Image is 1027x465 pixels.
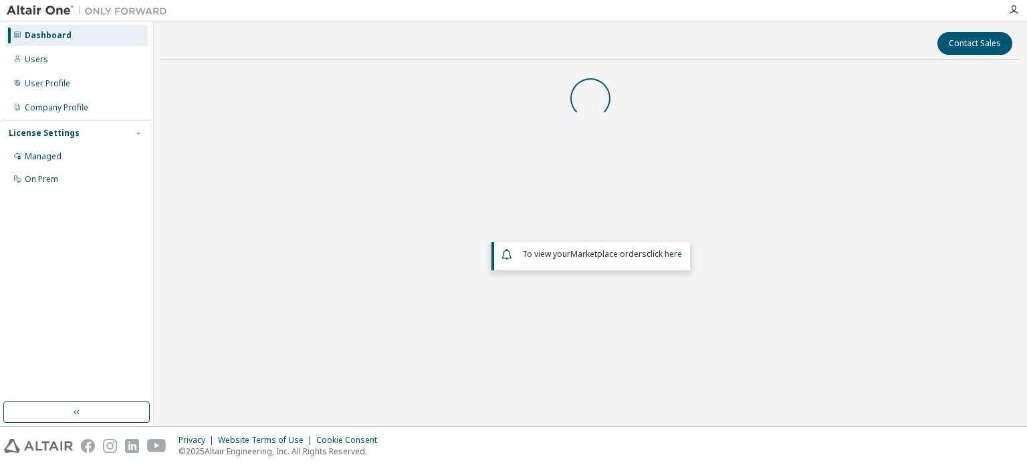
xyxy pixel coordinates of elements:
img: instagram.svg [103,439,117,453]
img: Altair One [7,4,174,17]
img: facebook.svg [81,439,95,453]
span: To view your click [522,248,682,260]
div: Privacy [179,435,218,446]
img: linkedin.svg [125,439,139,453]
div: Users [25,54,48,65]
div: Cookie Consent [316,435,385,446]
div: License Settings [9,128,80,138]
button: Contact Sales [937,32,1012,55]
em: Marketplace orders [570,248,647,260]
p: © 2025 Altair Engineering, Inc. All Rights Reserved. [179,446,385,457]
a: here [665,248,682,260]
img: altair_logo.svg [4,439,73,453]
div: Website Terms of Use [218,435,316,446]
div: Company Profile [25,102,88,113]
div: User Profile [25,78,70,89]
div: On Prem [25,174,58,185]
div: Dashboard [25,30,72,41]
img: youtube.svg [147,439,166,453]
div: Managed [25,151,62,162]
